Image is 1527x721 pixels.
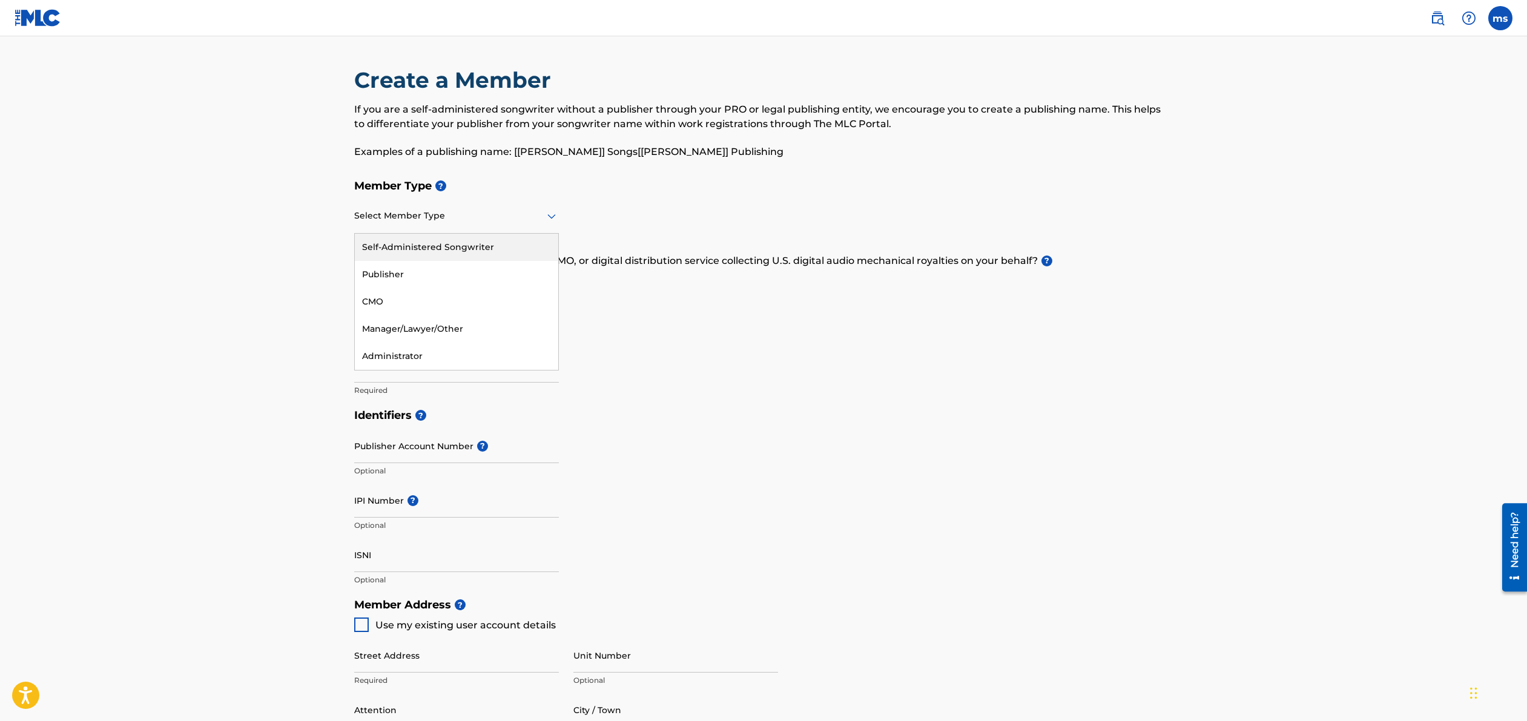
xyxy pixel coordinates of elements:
span: ? [407,495,418,506]
img: search [1430,11,1445,25]
div: Drag [1470,675,1477,711]
span: ? [415,410,426,421]
span: Use my existing user account details [375,619,556,631]
span: ? [477,441,488,452]
p: Optional [354,574,559,585]
div: User Menu [1488,6,1512,30]
h5: Member Address [354,592,1173,618]
p: Examples of a publishing name: [[PERSON_NAME]] Songs[[PERSON_NAME]] Publishing [354,145,1173,159]
span: ? [435,180,446,191]
p: Do you have a publisher, administrator, CMO, or digital distribution service collecting U.S. digi... [354,254,1173,268]
p: Optional [573,675,778,686]
img: help [1462,11,1476,25]
p: Required [354,385,559,396]
h2: Create a Member [354,67,557,94]
p: Optional [354,466,559,476]
div: Publisher [355,261,558,288]
h5: Member Name [354,323,1173,349]
img: MLC Logo [15,9,61,27]
p: Required [354,675,559,686]
p: If you are a self-administered songwriter without a publisher through your PRO or legal publishin... [354,102,1173,131]
div: Help [1457,6,1481,30]
div: Administrator [355,343,558,370]
span: ? [455,599,466,610]
div: Self-Administered Songwriter [355,234,558,261]
h5: Identifiers [354,403,1173,429]
iframe: Chat Widget [1466,663,1527,721]
p: Optional [354,520,559,531]
div: CMO [355,288,558,315]
span: ? [1041,255,1052,266]
h5: Member Type [354,173,1173,199]
a: Public Search [1425,6,1449,30]
iframe: Resource Center [1493,498,1527,596]
div: Manager/Lawyer/Other [355,315,558,343]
